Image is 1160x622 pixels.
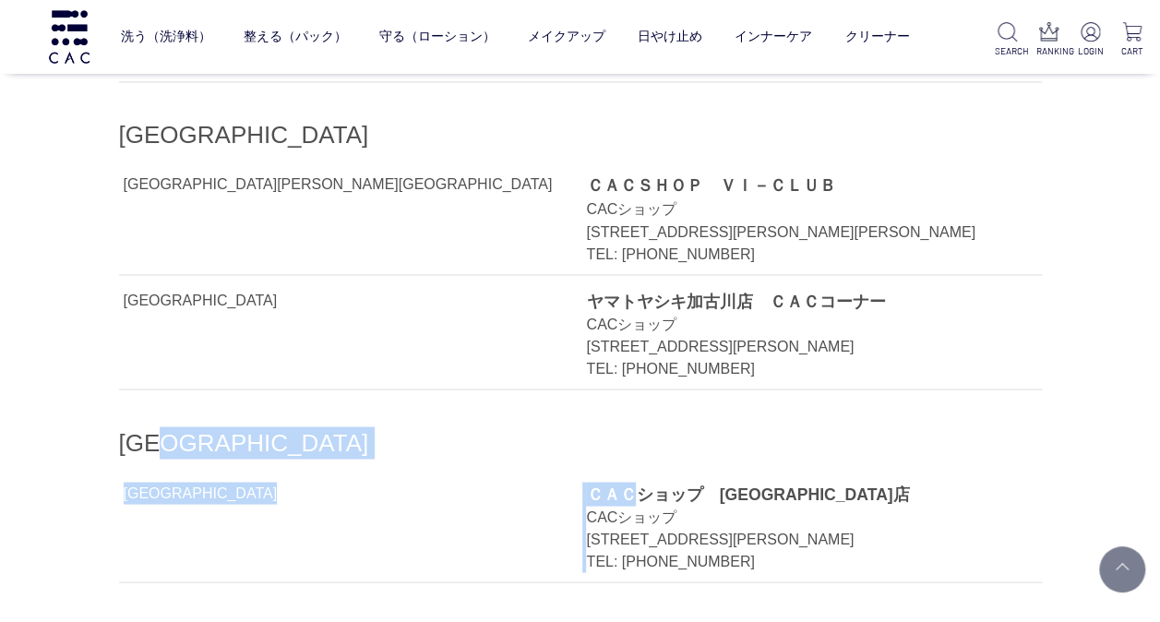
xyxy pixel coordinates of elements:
p: CART [1118,44,1145,58]
div: ヤマトヤシキ加古川店 ＣＡＣコーナー [586,289,999,313]
div: ＣＡＣショップ [GEOGRAPHIC_DATA]店 [586,482,999,506]
a: SEARCH [995,22,1022,58]
div: TEL: [PHONE_NUMBER] [586,357,999,379]
div: ＣＡＣＳＨＯＰ ＶＩ－ＣＬＵＢ [586,173,999,197]
div: [GEOGRAPHIC_DATA] [124,482,353,504]
div: CACショップ [586,313,999,335]
p: SEARCH [995,44,1022,58]
p: LOGIN [1077,44,1104,58]
div: CACショップ [586,198,999,221]
div: CACショップ [586,506,999,528]
h2: [GEOGRAPHIC_DATA] [119,426,1042,459]
h2: [GEOGRAPHIC_DATA] [119,119,1042,151]
a: メイクアップ [528,14,605,60]
a: CART [1118,22,1145,58]
div: TEL: [PHONE_NUMBER] [586,550,999,572]
a: 守る（ローション） [379,14,496,60]
div: TEL: [PHONE_NUMBER] [586,243,999,265]
p: RANKING [1035,44,1062,58]
a: インナーケア [735,14,812,60]
a: LOGIN [1077,22,1104,58]
a: 日やけ止め [638,14,702,60]
img: logo [46,10,92,63]
div: [STREET_ADDRESS][PERSON_NAME] [586,335,999,357]
a: 洗う（洗浄料） [121,14,211,60]
div: [STREET_ADDRESS][PERSON_NAME][PERSON_NAME] [586,221,999,243]
div: [GEOGRAPHIC_DATA] [124,289,353,311]
a: RANKING [1035,22,1062,58]
a: クリーナー [844,14,909,60]
div: [STREET_ADDRESS][PERSON_NAME] [586,528,999,550]
div: [GEOGRAPHIC_DATA][PERSON_NAME][GEOGRAPHIC_DATA] [124,173,553,196]
a: 整える（パック） [244,14,347,60]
